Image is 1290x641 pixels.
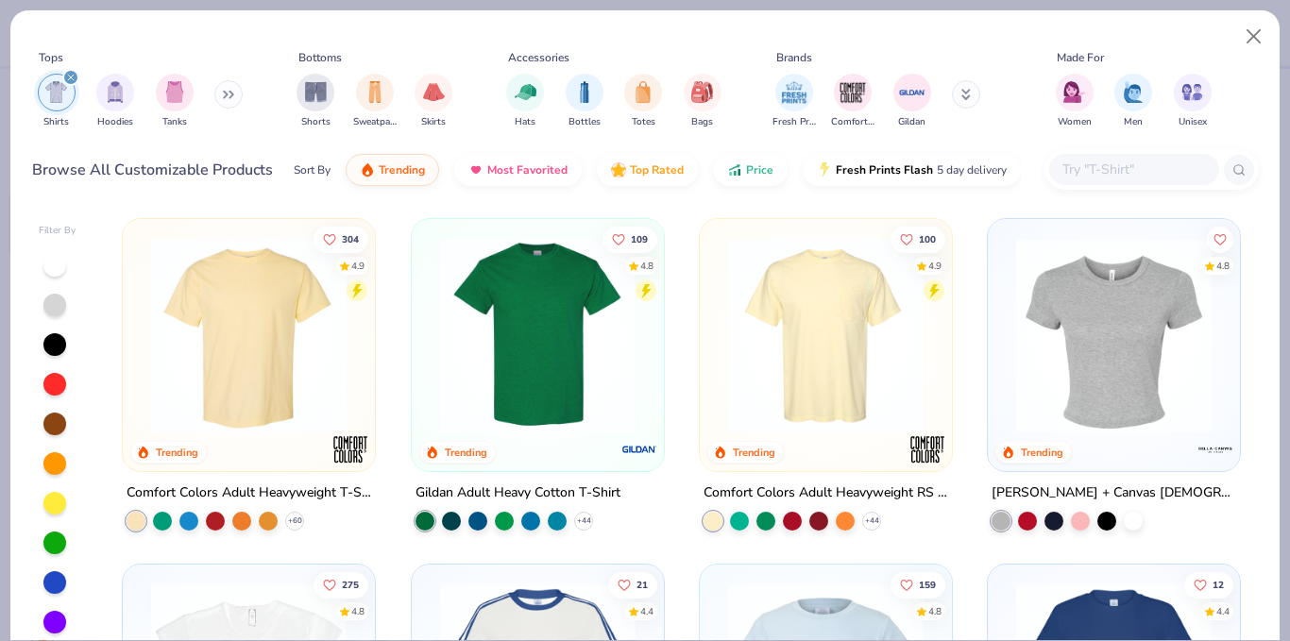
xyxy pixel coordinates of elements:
span: Shorts [301,115,331,129]
button: filter button [1056,74,1094,129]
span: Shirts [43,115,69,129]
div: filter for Unisex [1174,74,1212,129]
span: Trending [379,162,425,177]
img: Bags Image [691,81,712,103]
img: Comfort Colors logo [908,430,946,468]
div: filter for Totes [624,74,662,129]
button: filter button [772,74,816,129]
button: Most Favorited [454,154,582,186]
span: + 44 [576,515,590,527]
div: filter for Fresh Prints [772,74,816,129]
button: Like [314,226,368,252]
button: filter button [893,74,931,129]
div: filter for Comfort Colors [831,74,874,129]
span: 275 [342,581,359,590]
img: Fresh Prints Image [780,78,808,107]
button: Like [891,226,945,252]
button: filter button [415,74,452,129]
img: Women Image [1063,81,1085,103]
button: Like [1207,226,1233,252]
img: f2707318-0607-4e9d-8b72-fe22b32ef8d9 [933,238,1147,433]
img: TopRated.gif [611,162,626,177]
img: flash.gif [817,162,832,177]
span: 159 [919,581,936,590]
img: most_fav.gif [468,162,484,177]
div: 4.9 [928,259,942,273]
span: Women [1058,115,1092,129]
img: Bella + Canvas logo [1197,430,1234,468]
span: Totes [632,115,655,129]
img: Comfort Colors Image [839,78,867,107]
button: filter button [38,74,76,129]
span: Hats [515,115,535,129]
button: Top Rated [597,154,698,186]
div: 4.8 [928,605,942,619]
span: Bottles [569,115,601,129]
div: filter for Skirts [415,74,452,129]
div: Bottoms [298,49,342,66]
img: Hoodies Image [105,81,126,103]
button: Like [891,572,945,599]
button: filter button [566,74,603,129]
span: Most Favorited [487,162,568,177]
div: filter for Bottles [566,74,603,129]
span: 304 [342,234,359,244]
img: db319196-8705-402d-8b46-62aaa07ed94f [431,238,645,433]
span: Bags [691,115,713,129]
button: Trending [346,154,439,186]
div: Filter By [39,224,76,238]
img: c7959168-479a-4259-8c5e-120e54807d6b [645,238,859,433]
span: Skirts [421,115,446,129]
span: Unisex [1179,115,1207,129]
img: Gildan Image [898,78,926,107]
div: Brands [776,49,812,66]
img: aa15adeb-cc10-480b-b531-6e6e449d5067 [1007,238,1221,433]
div: Tops [39,49,63,66]
span: 100 [919,234,936,244]
img: Sweatpants Image [365,81,385,103]
img: Totes Image [633,81,653,103]
img: Comfort Colors logo [332,430,370,468]
button: Fresh Prints Flash5 day delivery [803,154,1021,186]
span: 109 [630,234,647,244]
div: Comfort Colors Adult Heavyweight RS Pocket T-Shirt [704,481,948,505]
span: + 60 [288,515,302,527]
img: Shorts Image [305,81,327,103]
span: Comfort Colors [831,115,874,129]
img: Unisex Image [1181,81,1203,103]
span: Fresh Prints Flash [836,162,933,177]
button: filter button [156,74,194,129]
div: 4.4 [639,605,653,619]
img: trending.gif [360,162,375,177]
button: filter button [1114,74,1152,129]
button: filter button [506,74,544,129]
div: Made For [1057,49,1104,66]
button: filter button [96,74,134,129]
div: filter for Men [1114,74,1152,129]
span: Fresh Prints [772,115,816,129]
div: filter for Women [1056,74,1094,129]
div: Gildan Adult Heavy Cotton T-Shirt [416,481,620,505]
div: filter for Hats [506,74,544,129]
img: Tanks Image [164,81,185,103]
button: filter button [353,74,397,129]
div: Sort By [294,161,331,178]
span: Men [1124,115,1143,129]
div: filter for Sweatpants [353,74,397,129]
div: 4.4 [1216,605,1230,619]
span: Price [746,162,773,177]
button: Like [1184,572,1233,599]
span: 21 [636,581,647,590]
img: Bottles Image [574,81,595,103]
img: 029b8af0-80e6-406f-9fdc-fdf898547912 [142,238,356,433]
div: 4.8 [351,605,365,619]
button: filter button [684,74,721,129]
button: filter button [1174,74,1212,129]
button: Like [314,572,368,599]
button: Close [1236,19,1272,55]
img: Hats Image [515,81,536,103]
div: Comfort Colors Adult Heavyweight T-Shirt [127,481,371,505]
span: Hoodies [97,115,133,129]
span: Top Rated [630,162,684,177]
div: 4.8 [1216,259,1230,273]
